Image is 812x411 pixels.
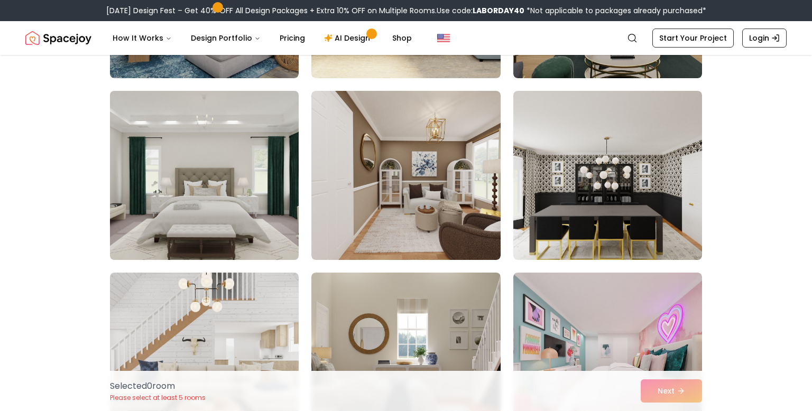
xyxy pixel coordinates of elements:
[316,27,382,49] a: AI Design
[106,5,706,16] div: [DATE] Design Fest – Get 40% OFF All Design Packages + Extra 10% OFF on Multiple Rooms.
[182,27,269,49] button: Design Portfolio
[384,27,420,49] a: Shop
[524,5,706,16] span: *Not applicable to packages already purchased*
[25,27,91,49] a: Spacejoy
[271,27,313,49] a: Pricing
[437,5,524,16] span: Use code:
[513,91,702,260] img: Room room-18
[742,29,787,48] a: Login
[473,5,524,16] b: LABORDAY40
[110,380,206,393] p: Selected 0 room
[25,27,91,49] img: Spacejoy Logo
[104,27,420,49] nav: Main
[105,87,303,264] img: Room room-16
[652,29,734,48] a: Start Your Project
[437,32,450,44] img: United States
[110,394,206,402] p: Please select at least 5 rooms
[25,21,787,55] nav: Global
[311,91,500,260] img: Room room-17
[104,27,180,49] button: How It Works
